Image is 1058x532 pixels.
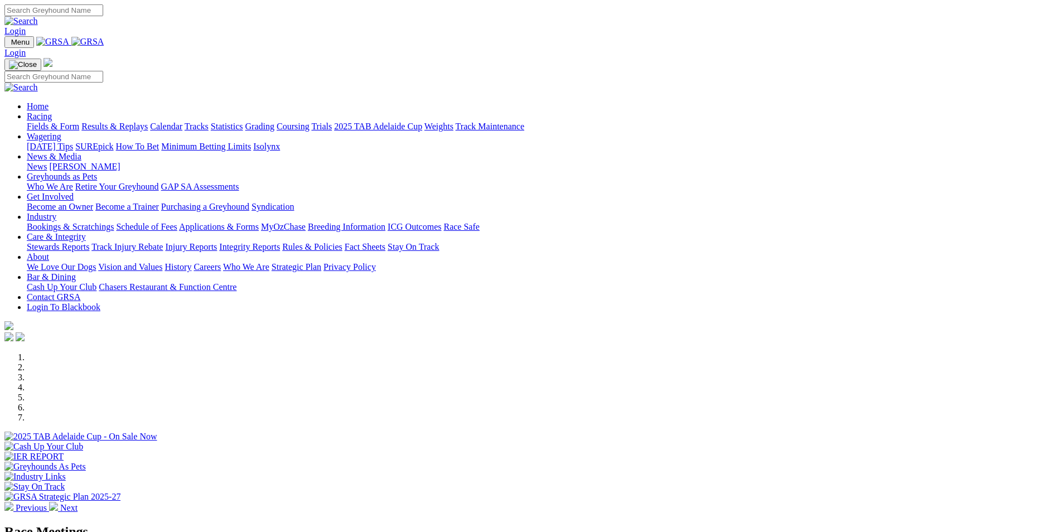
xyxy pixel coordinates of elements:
[4,48,26,57] a: Login
[16,503,47,512] span: Previous
[4,442,83,452] img: Cash Up Your Club
[150,122,182,131] a: Calendar
[81,122,148,131] a: Results & Replays
[27,172,97,181] a: Greyhounds as Pets
[165,262,191,272] a: History
[27,101,49,111] a: Home
[185,122,209,131] a: Tracks
[27,142,73,151] a: [DATE] Tips
[424,122,453,131] a: Weights
[27,182,73,191] a: Who We Are
[4,71,103,83] input: Search
[261,222,306,231] a: MyOzChase
[4,4,103,16] input: Search
[75,142,113,151] a: SUREpick
[27,152,81,161] a: News & Media
[345,242,385,252] a: Fact Sheets
[27,142,1054,152] div: Wagering
[245,122,274,131] a: Grading
[60,503,78,512] span: Next
[27,272,76,282] a: Bar & Dining
[27,182,1054,192] div: Greyhounds as Pets
[27,262,96,272] a: We Love Our Dogs
[27,242,89,252] a: Stewards Reports
[179,222,259,231] a: Applications & Forms
[282,242,342,252] a: Rules & Policies
[334,122,422,131] a: 2025 TAB Adelaide Cup
[4,482,65,492] img: Stay On Track
[388,242,439,252] a: Stay On Track
[4,462,86,472] img: Greyhounds As Pets
[27,202,1054,212] div: Get Involved
[252,202,294,211] a: Syndication
[4,503,49,512] a: Previous
[27,282,96,292] a: Cash Up Your Club
[98,262,162,272] a: Vision and Values
[4,59,41,71] button: Toggle navigation
[4,452,64,462] img: IER REPORT
[4,502,13,511] img: chevron-left-pager-white.svg
[27,252,49,262] a: About
[27,292,80,302] a: Contact GRSA
[71,37,104,47] img: GRSA
[9,60,37,69] img: Close
[16,332,25,341] img: twitter.svg
[11,38,30,46] span: Menu
[27,192,74,201] a: Get Involved
[4,432,157,442] img: 2025 TAB Adelaide Cup - On Sale Now
[27,162,1054,172] div: News & Media
[456,122,524,131] a: Track Maintenance
[27,202,93,211] a: Become an Owner
[277,122,310,131] a: Coursing
[27,302,100,312] a: Login To Blackbook
[308,222,385,231] a: Breeding Information
[161,142,251,151] a: Minimum Betting Limits
[388,222,441,231] a: ICG Outcomes
[27,212,56,221] a: Industry
[27,162,47,171] a: News
[4,321,13,330] img: logo-grsa-white.png
[323,262,376,272] a: Privacy Policy
[36,37,69,47] img: GRSA
[161,202,249,211] a: Purchasing a Greyhound
[443,222,479,231] a: Race Safe
[4,83,38,93] img: Search
[4,332,13,341] img: facebook.svg
[161,182,239,191] a: GAP SA Assessments
[27,282,1054,292] div: Bar & Dining
[272,262,321,272] a: Strategic Plan
[75,182,159,191] a: Retire Your Greyhound
[27,112,52,121] a: Racing
[4,492,120,502] img: GRSA Strategic Plan 2025-27
[27,232,86,241] a: Care & Integrity
[4,16,38,26] img: Search
[4,472,66,482] img: Industry Links
[4,26,26,36] a: Login
[116,142,160,151] a: How To Bet
[253,142,280,151] a: Isolynx
[27,122,1054,132] div: Racing
[219,242,280,252] a: Integrity Reports
[4,36,34,48] button: Toggle navigation
[211,122,243,131] a: Statistics
[27,222,114,231] a: Bookings & Scratchings
[44,58,52,67] img: logo-grsa-white.png
[223,262,269,272] a: Who We Are
[27,132,61,141] a: Wagering
[49,502,58,511] img: chevron-right-pager-white.svg
[27,122,79,131] a: Fields & Form
[49,162,120,171] a: [PERSON_NAME]
[116,222,177,231] a: Schedule of Fees
[27,242,1054,252] div: Care & Integrity
[49,503,78,512] a: Next
[95,202,159,211] a: Become a Trainer
[311,122,332,131] a: Trials
[194,262,221,272] a: Careers
[27,262,1054,272] div: About
[99,282,236,292] a: Chasers Restaurant & Function Centre
[27,222,1054,232] div: Industry
[91,242,163,252] a: Track Injury Rebate
[165,242,217,252] a: Injury Reports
